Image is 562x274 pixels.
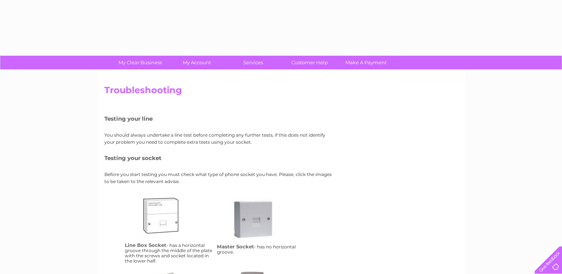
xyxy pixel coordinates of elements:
h4: Master Socket [217,244,254,249]
a: Services [222,56,284,69]
a: Make A Payment [335,56,397,69]
h5: Testing your line [104,115,335,122]
h5: Testing your socket [104,155,335,161]
a: My Clear Business [110,56,171,69]
td: - has a horizontal groove through the middle of the plate with the screws and socket located in t... [123,192,215,265]
a: ms [231,198,291,257]
h4: Line Box Socket [125,242,166,248]
p: Before you start testing you must check what type of phone socket you have. Please, click the ima... [104,171,335,185]
a: lbs [139,194,199,254]
a: My Account [166,56,227,69]
a: Customer Help [279,56,340,69]
p: You should always undertake a line test before completing any further tests, if this does not ide... [104,131,335,146]
td: - has no horizontal groove. [215,192,307,265]
h2: Troubleshooting [104,85,458,99]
